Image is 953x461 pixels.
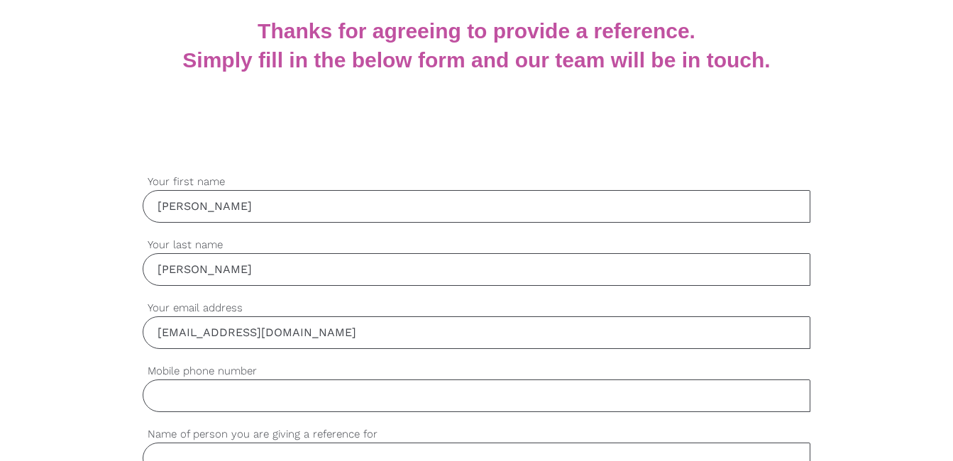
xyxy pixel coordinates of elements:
[258,19,695,43] b: Thanks for agreeing to provide a reference.
[143,426,810,443] label: Name of person you are giving a reference for
[143,363,810,379] label: Mobile phone number
[182,48,770,72] b: Simply fill in the below form and our team will be in touch.
[143,237,810,253] label: Your last name
[143,300,810,316] label: Your email address
[143,174,810,190] label: Your first name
